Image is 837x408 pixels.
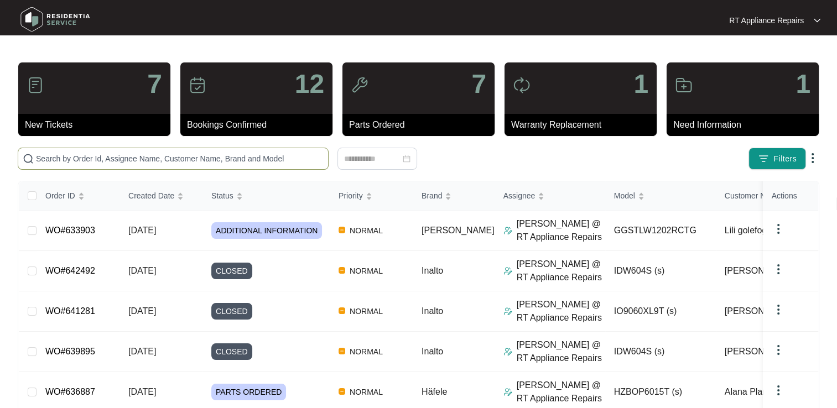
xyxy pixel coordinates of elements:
td: IDW604S (s) [605,332,716,372]
span: Assignee [503,190,536,202]
input: Search by Order Id, Assignee Name, Customer Name, Brand and Model [36,153,324,165]
img: Vercel Logo [339,267,345,274]
span: Created Date [128,190,174,202]
span: PARTS ORDERED [211,384,286,400]
span: Inalto [422,266,443,275]
p: 12 [295,71,324,97]
span: Lili golefogati... [725,224,784,237]
img: Vercel Logo [339,227,345,233]
span: [PERSON_NAME] [422,226,495,235]
span: Inalto [422,347,443,356]
img: dropdown arrow [772,222,785,236]
th: Customer Name [716,181,826,211]
p: [PERSON_NAME] @ RT Appliance Repairs [517,258,605,284]
img: Vercel Logo [339,348,345,354]
a: WO#642492 [45,266,95,275]
img: dropdown arrow [772,263,785,276]
span: ADDITIONAL INFORMATION [211,222,322,239]
p: Need Information [673,118,819,132]
span: Status [211,190,233,202]
img: icon [513,76,531,94]
span: [PERSON_NAME] [725,264,798,278]
p: 1 [633,71,648,97]
span: CLOSED [211,303,252,320]
img: Assigner Icon [503,347,512,356]
p: 7 [471,71,486,97]
p: Parts Ordered [349,118,495,132]
span: Customer Name [725,190,781,202]
a: WO#636887 [45,387,95,396]
span: Alana Planit Ki... [725,385,789,399]
img: Assigner Icon [503,266,512,275]
span: Häfele [422,387,447,396]
span: NORMAL [345,224,387,237]
span: CLOSED [211,343,252,360]
p: Bookings Confirmed [187,118,332,132]
span: NORMAL [345,385,387,399]
img: icon [675,76,693,94]
span: Brand [422,190,442,202]
img: dropdown arrow [772,384,785,397]
button: filter iconFilters [748,148,806,170]
img: filter icon [758,153,769,164]
th: Brand [413,181,495,211]
img: Vercel Logo [339,388,345,395]
span: NORMAL [345,305,387,318]
img: dropdown arrow [772,343,785,357]
img: dropdown arrow [814,18,820,23]
td: IO9060XL9T (s) [605,291,716,332]
span: [DATE] [128,266,156,275]
img: Assigner Icon [503,388,512,396]
img: Assigner Icon [503,307,512,316]
img: Assigner Icon [503,226,512,235]
p: [PERSON_NAME] @ RT Appliance Repairs [517,217,605,244]
a: WO#641281 [45,306,95,316]
th: Assignee [495,181,605,211]
span: NORMAL [345,345,387,358]
span: Model [614,190,635,202]
img: icon [27,76,44,94]
img: Vercel Logo [339,307,345,314]
th: Order ID [37,181,119,211]
img: icon [351,76,368,94]
span: [PERSON_NAME] [725,345,798,358]
p: [PERSON_NAME] @ RT Appliance Repairs [517,379,605,405]
a: WO#633903 [45,226,95,235]
p: New Tickets [25,118,170,132]
p: RT Appliance Repairs [729,15,804,26]
p: 7 [147,71,162,97]
th: Actions [763,181,818,211]
span: CLOSED [211,263,252,279]
th: Status [202,181,330,211]
th: Created Date [119,181,202,211]
img: dropdown arrow [772,303,785,316]
a: WO#639895 [45,347,95,356]
img: icon [189,76,206,94]
span: Order ID [45,190,75,202]
th: Priority [330,181,413,211]
span: NORMAL [345,264,387,278]
td: GGSTLW1202RCTG [605,211,716,251]
img: dropdown arrow [806,151,819,165]
span: [DATE] [128,306,156,316]
span: [PERSON_NAME] [725,305,798,318]
p: [PERSON_NAME] @ RT Appliance Repairs [517,338,605,365]
p: [PERSON_NAME] @ RT Appliance Repairs [517,298,605,325]
p: Warranty Replacement [511,118,657,132]
span: [DATE] [128,387,156,396]
p: 1 [796,71,810,97]
th: Model [605,181,716,211]
img: search-icon [23,153,34,164]
img: residentia service logo [17,3,94,36]
span: Inalto [422,306,443,316]
span: [DATE] [128,347,156,356]
span: [DATE] [128,226,156,235]
span: Filters [773,153,797,165]
td: IDW604S (s) [605,251,716,291]
span: Priority [339,190,363,202]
